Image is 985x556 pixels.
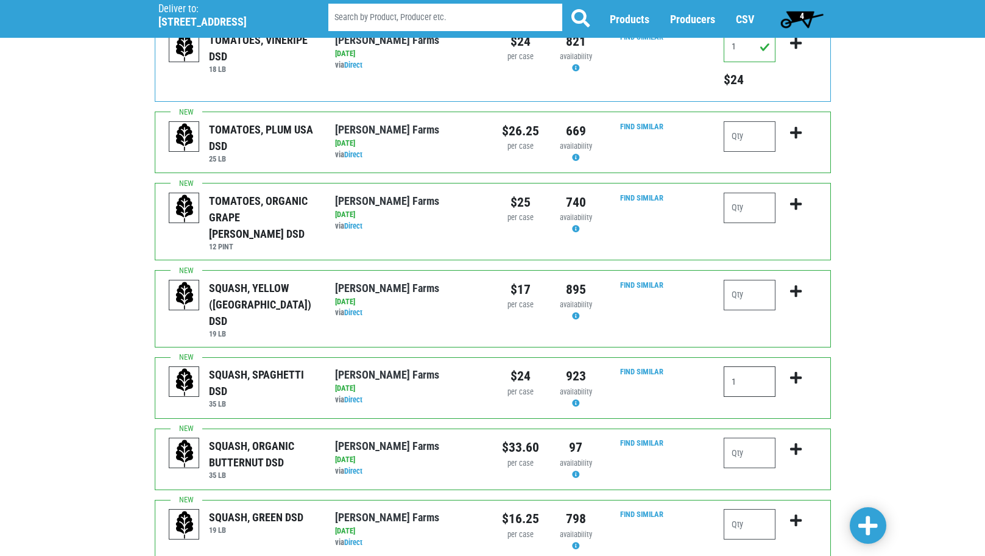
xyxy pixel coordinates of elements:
[335,48,483,60] div: [DATE]
[344,395,362,404] a: Direct
[620,367,663,376] a: Find Similar
[335,383,483,394] div: [DATE]
[557,366,595,386] div: 923
[344,308,362,317] a: Direct
[335,221,483,232] div: via
[502,51,539,63] div: per case
[344,466,362,476] a: Direct
[724,72,775,88] h5: $24
[724,193,775,223] input: Qty
[335,60,483,71] div: via
[560,458,592,468] span: availability
[560,300,592,309] span: availability
[169,193,200,224] img: placeholder-variety-43d6402dacf2d531de610a020419775a.svg
[209,280,317,329] div: SQUASH, YELLOW ([GEOGRAPHIC_DATA]) DSD
[560,52,592,61] span: availability
[209,526,303,535] h6: 19 LB
[335,368,439,381] a: [PERSON_NAME] Farms
[335,394,483,406] div: via
[169,32,200,63] img: placeholder-variety-43d6402dacf2d531de610a020419775a.svg
[335,466,483,477] div: via
[620,193,663,202] a: Find Similar
[209,399,317,408] h6: 35 LB
[335,149,483,161] div: via
[209,193,317,242] div: TOMATOES, ORGANIC GRAPE [PERSON_NAME] DSD
[158,3,297,15] p: Deliver to:
[344,60,362,69] a: Direct
[335,307,483,319] div: via
[502,193,539,212] div: $25
[620,280,663,290] a: Find Similar
[560,141,592,151] span: availability
[209,32,317,65] div: TOMATOES, VINERIPE DSD
[209,242,317,251] h6: 12 PINT
[502,280,539,299] div: $17
[724,366,775,397] input: Qty
[557,438,595,457] div: 97
[502,212,539,224] div: per case
[557,280,595,299] div: 895
[560,387,592,396] span: availability
[335,282,439,294] a: [PERSON_NAME] Farms
[344,538,362,547] a: Direct
[335,138,483,149] div: [DATE]
[335,511,439,524] a: [PERSON_NAME] Farms
[502,366,539,386] div: $24
[724,509,775,540] input: Qty
[724,121,775,152] input: Qty
[169,438,200,469] img: placeholder-variety-43d6402dacf2d531de610a020419775a.svg
[169,280,200,311] img: placeholder-variety-43d6402dacf2d531de610a020419775a.svg
[560,530,592,539] span: availability
[335,34,439,46] a: [PERSON_NAME] Farms
[169,510,200,540] img: placeholder-variety-43d6402dacf2d531de610a020419775a.svg
[557,193,595,212] div: 740
[169,367,200,397] img: placeholder-variety-43d6402dacf2d531de610a020419775a.svg
[344,221,362,230] a: Direct
[158,15,297,29] h5: [STREET_ADDRESS]
[335,209,483,221] div: [DATE]
[502,32,539,51] div: $24
[502,387,539,398] div: per case
[502,458,539,469] div: per case
[724,280,775,310] input: Qty
[335,194,439,207] a: [PERSON_NAME] Farms
[209,471,317,480] h6: 35 LB
[209,438,317,471] div: SQUASH, ORGANIC BUTTERNUT DSD
[502,141,539,152] div: per case
[620,32,663,41] a: Find Similar
[620,510,663,519] a: Find Similar
[736,13,754,26] a: CSV
[557,509,595,529] div: 798
[209,329,317,338] h6: 19 LB
[335,440,439,452] a: [PERSON_NAME] Farms
[502,121,539,141] div: $26.25
[724,438,775,468] input: Qty
[502,299,539,311] div: per case
[557,32,595,51] div: 821
[209,366,317,399] div: SQUASH, SPAGHETTI DSD
[502,438,539,457] div: $33.60
[344,150,362,159] a: Direct
[502,529,539,541] div: per case
[335,123,439,136] a: [PERSON_NAME] Farms
[560,213,592,222] span: availability
[209,121,317,154] div: TOMATOES, PLUM USA DSD
[209,509,303,526] div: SQUASH, GREEN DSD
[610,13,649,26] a: Products
[620,438,663,447] a: Find Similar
[800,11,804,21] span: 4
[209,65,317,74] h6: 18 LB
[209,154,317,163] h6: 25 LB
[670,13,715,26] a: Producers
[775,7,829,31] a: 4
[335,296,483,308] div: [DATE]
[724,32,775,62] input: Qty
[620,122,663,131] a: Find Similar
[335,526,483,537] div: [DATE]
[557,121,595,141] div: 669
[169,122,200,152] img: placeholder-variety-43d6402dacf2d531de610a020419775a.svg
[328,4,562,31] input: Search by Product, Producer etc.
[502,509,539,529] div: $16.25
